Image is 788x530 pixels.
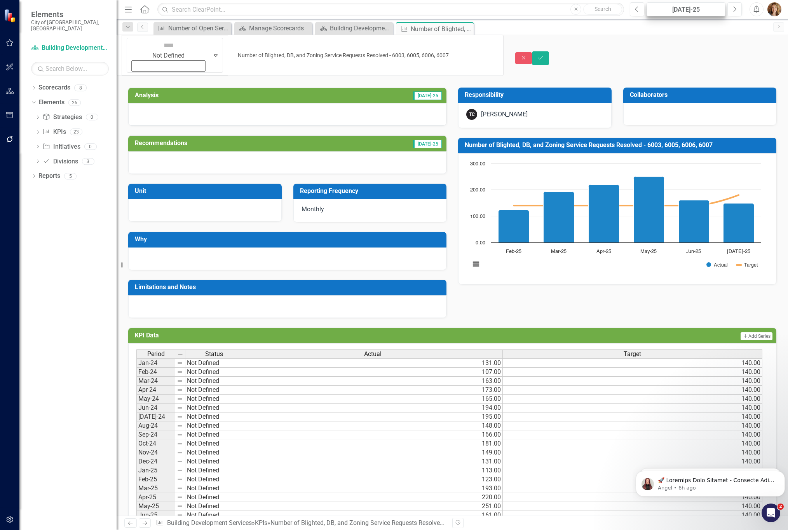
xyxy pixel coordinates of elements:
[185,421,243,430] td: Not Defined
[243,421,503,430] td: 148.00
[38,83,70,92] a: Scorecards
[364,351,382,358] span: Actual
[177,396,183,402] img: 8DAGhfEEPCf229AAAAAElFTkSuQmCC
[243,368,503,377] td: 107.00
[177,512,183,518] img: 8DAGhfEEPCf229AAAAAElFTkSuQmCC
[243,412,503,421] td: 195.00
[156,519,446,528] div: » »
[135,284,443,291] h3: Limitations and Notes
[185,368,243,377] td: Not Defined
[413,91,442,100] span: [DATE]-25
[503,493,762,502] td: 140.00
[640,249,657,254] text: May-25
[185,493,243,502] td: Not Defined
[185,466,243,475] td: Not Defined
[177,432,183,438] img: 8DAGhfEEPCf229AAAAAElFTkSuQmCC
[135,140,332,147] h3: Recommendations
[499,210,529,242] path: Feb-25, 123. Actual.
[177,476,183,483] img: 8DAGhfEEPCf229AAAAAElFTkSuQmCC
[31,44,109,53] a: Building Development Services
[741,332,772,340] button: Add Series
[300,188,443,195] h3: Reporting Frequency
[476,240,485,246] text: 0.00
[778,504,784,510] span: 2
[583,4,622,15] button: Search
[147,351,165,358] span: Period
[255,519,267,526] a: KPIs
[633,455,788,509] iframe: Intercom notifications message
[185,386,243,395] td: Not Defined
[64,173,77,179] div: 5
[177,440,183,447] img: 8DAGhfEEPCf229AAAAAElFTkSuQmCC
[466,160,765,276] svg: Interactive chart
[330,23,391,33] div: Building Development Services
[596,249,611,254] text: Apr-25
[74,84,87,91] div: 8
[243,448,503,457] td: 149.00
[243,475,503,484] td: 123.00
[594,6,611,12] span: Search
[506,249,521,254] text: Feb-25
[177,449,183,456] img: 8DAGhfEEPCf229AAAAAElFTkSuQmCC
[136,484,175,493] td: Mar-25
[177,467,183,474] img: 8DAGhfEEPCf229AAAAAElFTkSuQmCC
[177,378,183,384] img: 8DAGhfEEPCf229AAAAAElFTkSuQmCC
[177,414,183,420] img: 8DAGhfEEPCf229AAAAAElFTkSuQmCC
[317,23,391,33] a: Building Development Services
[185,457,243,466] td: Not Defined
[135,188,278,195] h3: Unit
[503,412,762,421] td: 140.00
[185,511,243,520] td: Not Defined
[503,404,762,412] td: 140.00
[136,448,175,457] td: Nov-24
[42,113,82,122] a: Strategies
[177,369,183,375] img: 8DAGhfEEPCf229AAAAAElFTkSuQmCC
[481,110,528,119] div: [PERSON_NAME]
[136,511,175,520] td: Jun-25
[84,143,97,150] div: 0
[413,140,442,148] span: [DATE]-25
[679,200,710,242] path: Jun-25, 161. Actual.
[737,262,758,268] button: Show Target
[630,91,773,98] h3: Collaborators
[249,23,310,33] div: Manage Scorecards
[131,51,206,60] div: Not Defined
[649,5,723,14] div: [DATE]-25
[503,395,762,404] td: 140.00
[185,475,243,484] td: Not Defined
[136,439,175,448] td: Oct-24
[136,404,175,412] td: Jun-24
[544,191,574,242] path: Mar-25, 193. Actual.
[243,358,503,368] td: 131.00
[185,484,243,493] td: Not Defined
[135,92,272,99] h3: Analysis
[205,351,223,358] span: Status
[136,395,175,404] td: May-24
[157,3,624,16] input: Search ClearPoint...
[243,377,503,386] td: 163.00
[4,9,17,23] img: ClearPoint Strategy
[624,351,641,358] span: Target
[470,214,485,219] text: 100.00
[471,259,481,270] button: View chart menu, Chart
[243,511,503,520] td: 161.00
[185,377,243,386] td: Not Defined
[503,475,762,484] td: 140.00
[135,236,443,243] h3: Why
[185,404,243,412] td: Not Defined
[503,466,762,475] td: 140.00
[38,172,60,181] a: Reports
[136,386,175,395] td: Apr-24
[466,109,477,120] div: TC
[503,430,762,439] td: 140.00
[185,412,243,421] td: Not Defined
[551,249,567,254] text: Mar-25
[647,2,725,16] button: [DATE]-25
[411,24,472,34] div: Number of Blighted, DB, and Zoning Service Requests Resolved - 6003, 6005, 6006, 6007
[155,23,229,33] a: Number of Open Service Requests - 6003, 6005, 6006, & 6007
[634,176,664,242] path: May-25, 251. Actual.
[136,466,175,475] td: Jan-25
[767,2,781,16] img: Nichole Plowman
[243,439,503,448] td: 181.00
